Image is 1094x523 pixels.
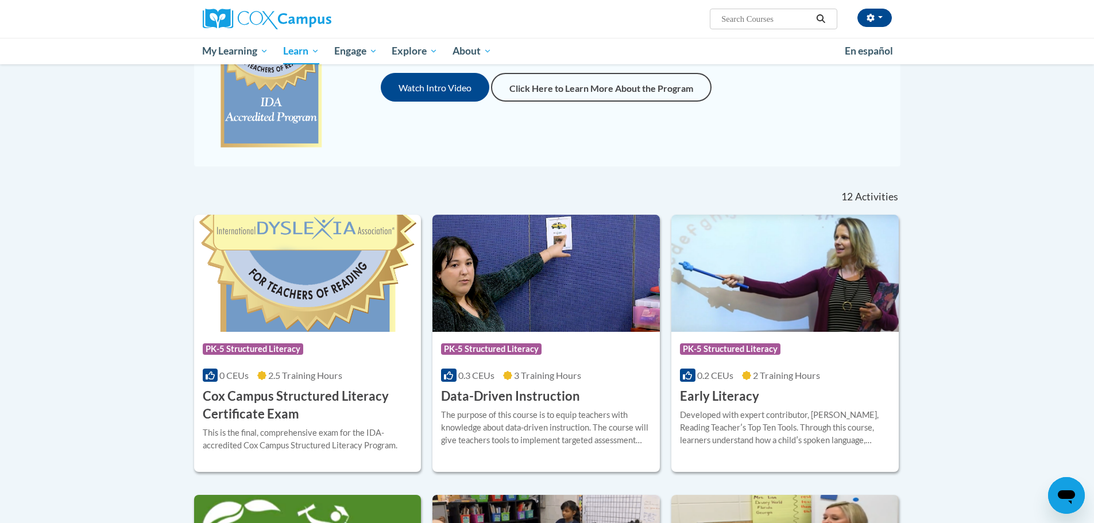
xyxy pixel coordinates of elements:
span: 2.5 Training Hours [268,370,342,381]
span: 0 CEUs [219,370,249,381]
span: 3 Training Hours [514,370,581,381]
input: Search Courses [720,12,812,26]
span: My Learning [202,44,268,58]
a: Course LogoPK-5 Structured Literacy0.3 CEUs3 Training Hours Data-Driven InstructionThe purpose of... [432,215,660,472]
img: Course Logo [432,215,660,332]
iframe: Button to launch messaging window [1048,477,1085,514]
img: Course Logo [671,215,899,332]
span: 0.3 CEUs [458,370,494,381]
span: 0.2 CEUs [697,370,733,381]
span: About [453,44,492,58]
span: Learn [283,44,319,58]
div: Developed with expert contributor, [PERSON_NAME], Reading Teacherʹs Top Ten Tools. Through this c... [680,409,890,447]
h3: Early Literacy [680,388,759,405]
img: Cox Campus [203,9,331,29]
span: 2 Training Hours [753,370,820,381]
a: Course LogoPK-5 Structured Literacy0.2 CEUs2 Training Hours Early LiteracyDeveloped with expert c... [671,215,899,472]
span: Activities [855,191,898,203]
a: My Learning [195,38,276,64]
span: PK-5 Structured Literacy [680,343,780,355]
a: Course LogoPK-5 Structured Literacy0 CEUs2.5 Training Hours Cox Campus Structured Literacy Certif... [194,215,422,472]
h3: Data-Driven Instruction [441,388,580,405]
a: Engage [327,38,385,64]
a: About [445,38,499,64]
a: Click Here to Learn More About the Program [491,73,712,102]
div: This is the final, comprehensive exam for the IDA-accredited Cox Campus Structured Literacy Program. [203,427,413,452]
span: Explore [392,44,438,58]
h3: Cox Campus Structured Literacy Certificate Exam [203,388,413,423]
div: The purpose of this course is to equip teachers with knowledge about data-driven instruction. The... [441,409,651,447]
button: Account Settings [857,9,892,27]
button: Watch Intro Video [381,73,489,102]
a: Learn [276,38,327,64]
span: PK-5 Structured Literacy [203,343,303,355]
span: PK-5 Structured Literacy [441,343,542,355]
button: Search [812,12,829,26]
span: 12 [841,191,853,203]
a: Explore [384,38,445,64]
img: Course Logo [194,215,422,332]
a: Cox Campus [203,9,421,29]
span: Engage [334,44,377,58]
div: Main menu [185,38,909,64]
span: En español [845,45,893,57]
a: En español [837,39,900,63]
